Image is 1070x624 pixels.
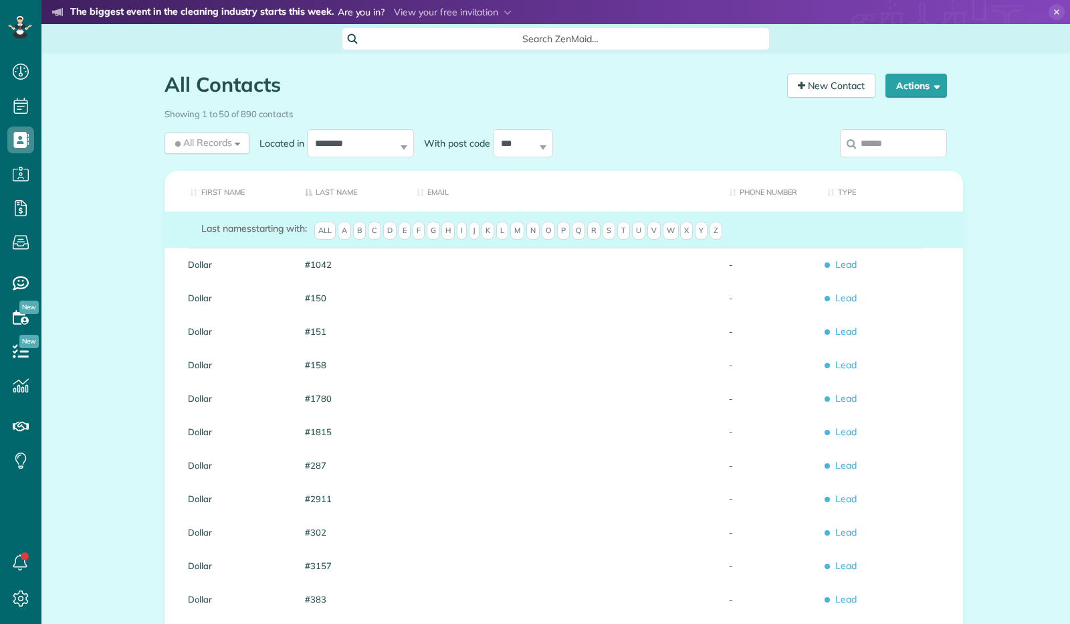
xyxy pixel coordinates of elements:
[201,222,251,234] span: Last names
[407,171,719,212] th: Email: activate to sort column ascending
[719,516,817,549] div: -
[188,260,285,269] a: Dollar
[188,427,285,437] a: Dollar
[719,482,817,516] div: -
[542,222,555,240] span: O
[305,461,397,470] a: #287
[314,222,336,240] span: All
[885,74,947,98] button: Actions
[353,222,366,240] span: B
[173,136,232,149] span: All Records
[787,74,875,98] a: New Contact
[632,222,645,240] span: U
[305,293,397,303] a: #150
[441,222,455,240] span: H
[457,222,467,240] span: I
[188,360,285,370] a: Dollar
[817,171,963,212] th: Type: activate to sort column ascending
[305,360,397,370] a: #158
[719,171,817,212] th: Phone number: activate to sort column ascending
[719,415,817,449] div: -
[249,137,307,150] label: Located in
[305,494,397,503] a: #2911
[305,561,397,570] a: #3157
[719,449,817,482] div: -
[496,222,508,240] span: L
[305,528,397,537] a: #302
[427,222,440,240] span: G
[603,222,615,240] span: S
[188,561,285,570] a: Dollar
[368,222,381,240] span: C
[305,427,397,437] a: #1815
[827,354,953,377] span: Lead
[52,23,588,40] li: The world’s leading virtual event for cleaning business owners.
[338,222,351,240] span: A
[305,394,397,403] a: #1780
[557,222,570,240] span: P
[165,102,947,121] div: Showing 1 to 50 of 890 contacts
[827,320,953,343] span: Lead
[647,222,661,240] span: V
[526,222,540,240] span: N
[710,222,722,240] span: Z
[663,222,679,240] span: W
[165,171,295,212] th: First Name: activate to sort column ascending
[510,222,524,240] span: M
[70,5,334,20] strong: The biggest event in the cleaning industry starts this week.
[188,528,285,537] a: Dollar
[19,335,39,348] span: New
[188,595,285,604] a: Dollar
[719,582,817,616] div: -
[719,248,817,281] div: -
[201,222,307,235] label: starting with:
[827,287,953,310] span: Lead
[827,487,953,511] span: Lead
[383,222,397,240] span: D
[19,301,39,314] span: New
[695,222,708,240] span: Y
[587,222,601,240] span: R
[305,260,397,269] a: #1042
[719,315,817,348] div: -
[305,327,397,336] a: #151
[188,494,285,503] a: Dollar
[413,222,425,240] span: F
[827,454,953,477] span: Lead
[719,348,817,382] div: -
[414,137,493,150] label: With post code
[719,281,817,315] div: -
[617,222,630,240] span: T
[680,222,693,240] span: X
[827,588,953,611] span: Lead
[469,222,479,240] span: J
[188,461,285,470] a: Dollar
[338,5,385,20] span: Are you in?
[572,222,585,240] span: Q
[165,74,777,96] h1: All Contacts
[295,171,407,212] th: Last Name: activate to sort column descending
[827,387,953,410] span: Lead
[719,549,817,582] div: -
[188,327,285,336] a: Dollar
[481,222,494,240] span: K
[719,382,817,415] div: -
[827,253,953,277] span: Lead
[827,554,953,578] span: Lead
[399,222,411,240] span: E
[305,595,397,604] a: #383
[827,420,953,444] span: Lead
[827,521,953,544] span: Lead
[188,293,285,303] a: Dollar
[188,394,285,403] a: Dollar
